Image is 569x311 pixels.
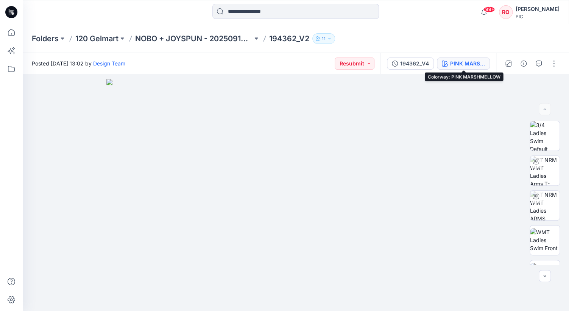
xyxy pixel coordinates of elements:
[530,121,560,151] img: 3/4 Ladies Swim Default
[518,58,530,70] button: Details
[516,5,560,14] div: [PERSON_NAME]
[530,156,560,185] img: TT NRM WMT Ladies Arms T-POSE
[312,33,335,44] button: 11
[499,5,513,19] div: RO
[106,79,485,311] img: eyJhbGciOiJIUzI1NiIsImtpZCI6IjAiLCJzbHQiOiJzZXMiLCJ0eXAiOiJKV1QifQ.eyJkYXRhIjp7InR5cGUiOiJzdG9yYW...
[530,191,560,220] img: TT NRM WMT Ladies ARMS DOWN
[483,6,495,12] span: 99+
[516,14,560,19] div: PIC
[322,34,326,43] p: 11
[400,59,429,68] div: 194362_V4
[530,228,560,252] img: WMT Ladies Swim Front
[530,263,560,287] img: WMT Ladies Swim Back
[437,58,490,70] button: PINK MARSHMELLOW
[32,59,125,67] span: Posted [DATE] 13:02 by
[93,60,125,67] a: Design Team
[387,58,434,70] button: 194362_V4
[32,33,59,44] a: Folders
[135,33,253,44] a: NOBO + JOYSPUN - 20250912_120_GC
[269,33,309,44] p: 194362_V2
[75,33,118,44] a: 120 Gelmart
[450,59,485,68] div: PINK MARSHMELLOW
